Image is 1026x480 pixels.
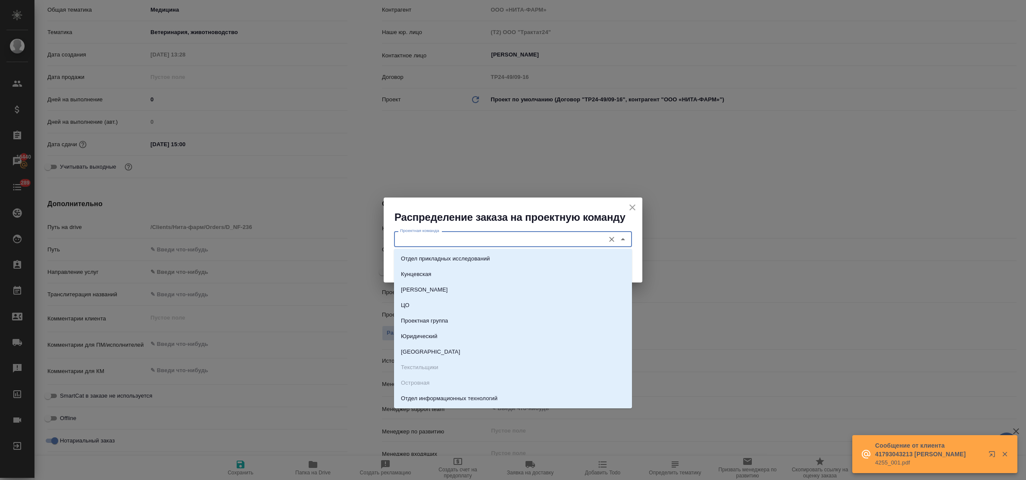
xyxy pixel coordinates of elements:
p: [GEOGRAPHIC_DATA] [401,348,460,356]
p: Юридический [401,332,438,341]
p: ЦО [401,301,410,310]
p: 4255_001.pdf [875,458,983,467]
p: [PERSON_NAME] [401,285,448,294]
p: Сообщение от клиента 41793043213 [PERSON_NAME] [875,441,983,458]
p: Отдел прикладных исследований [401,254,490,263]
button: Close [617,233,629,245]
p: Кунцевская [401,270,432,279]
button: Закрыть [996,450,1013,458]
button: Очистить [606,233,618,245]
h2: Распределение заказа на проектную команду [394,210,642,224]
button: close [626,201,639,214]
p: Проектная группа [401,317,448,325]
p: Отдел информационных технологий [401,394,497,403]
button: Открыть в новой вкладке [983,445,1004,466]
